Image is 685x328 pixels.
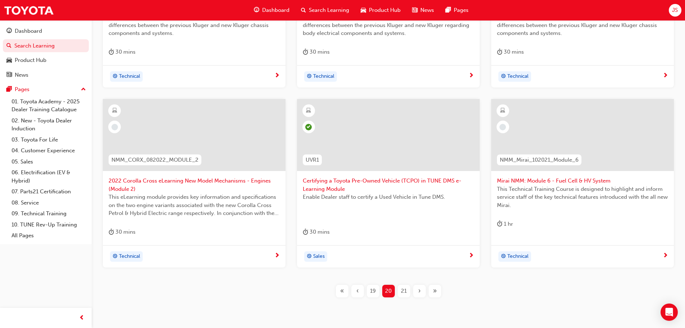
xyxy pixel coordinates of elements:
[365,285,381,297] button: Page 19
[297,99,480,268] a: UVR1Certifying a Toyota Pre-Owned Vehicle (TCPO) in TUNE DMS e-Learning ModuleEnable Dealer staff...
[500,156,579,164] span: NMM_Mirai_102021_Module_6
[497,13,668,37] span: This eLearning module will provide you with information on the differences between the previous K...
[497,48,502,57] span: duration-icon
[306,156,319,164] span: UVR1
[119,252,140,261] span: Technical
[469,253,474,259] span: next-icon
[9,134,89,145] a: 03. Toyota For Life
[6,57,12,64] span: car-icon
[113,72,118,81] span: target-icon
[350,285,365,297] button: Previous page
[9,186,89,197] a: 07. Parts21 Certification
[274,73,280,79] span: next-icon
[507,252,529,261] span: Technical
[501,252,506,261] span: target-icon
[396,285,412,297] button: Page 21
[6,28,12,35] span: guage-icon
[248,3,295,18] a: guage-iconDashboard
[303,193,474,201] span: Enable Dealer staff to certify a Used Vehicle in Tune DMS.
[3,54,89,67] a: Product Hub
[3,23,89,83] button: DashboardSearch LearningProduct HubNews
[301,6,306,15] span: search-icon
[500,106,505,116] span: learningResourceType_ELEARNING-icon
[9,115,89,134] a: 02. New - Toyota Dealer Induction
[370,287,376,295] span: 19
[385,287,392,295] span: 20
[497,48,524,57] div: 30 mins
[340,287,344,295] span: «
[427,285,443,297] button: Last page
[669,4,681,17] button: JS
[6,86,12,93] span: pages-icon
[313,252,325,261] span: Sales
[15,56,46,64] div: Product Hub
[262,6,289,14] span: Dashboard
[15,27,42,35] div: Dashboard
[109,13,280,37] span: This eLearning module will provide you with information on the differences between the previous K...
[9,156,89,167] a: 05. Sales
[406,3,440,18] a: news-iconNews
[446,6,451,15] span: pages-icon
[3,83,89,96] button: Pages
[9,230,89,241] a: All Pages
[309,6,349,14] span: Search Learning
[306,106,311,116] span: learningResourceType_ELEARNING-icon
[109,193,280,217] span: This eLearning module provides key information and specifications on the two engine variants asso...
[303,228,330,237] div: 30 mins
[440,3,474,18] a: pages-iconPages
[497,220,502,229] span: duration-icon
[111,156,198,164] span: NMM_CORX_082022_MODULE_2
[497,177,668,185] span: Mirai NMM: Module 6 - Fuel Cell & HV System
[3,39,89,53] a: Search Learning
[355,3,406,18] a: car-iconProduct Hub
[295,3,355,18] a: search-iconSearch Learning
[369,6,401,14] span: Product Hub
[6,43,12,49] span: search-icon
[381,285,396,297] button: Page 20
[491,99,674,268] a: NMM_Mirai_102021_Module_6Mirai NMM: Module 6 - Fuel Cell & HV SystemThis Technical Training Cours...
[313,72,334,81] span: Technical
[109,228,136,237] div: 30 mins
[103,99,286,268] a: NMM_CORX_082022_MODULE_22022 Corolla Cross eLearning New Model Mechanisms - Engines (Module 2)Thi...
[9,208,89,219] a: 09. Technical Training
[663,73,668,79] span: next-icon
[303,13,474,37] span: This eLearning module will provide you with information on the differences between the previous K...
[9,167,89,186] a: 06. Electrification (EV & Hybrid)
[307,72,312,81] span: target-icon
[663,253,668,259] span: next-icon
[420,6,434,14] span: News
[15,71,28,79] div: News
[274,253,280,259] span: next-icon
[418,287,421,295] span: ›
[119,72,140,81] span: Technical
[9,197,89,208] a: 08. Service
[111,124,118,130] span: learningRecordVerb_NONE-icon
[6,72,12,78] span: news-icon
[412,6,417,15] span: news-icon
[9,96,89,115] a: 01. Toyota Academy - 2025 Dealer Training Catalogue
[9,219,89,230] a: 10. TUNE Rev-Up Training
[15,85,29,94] div: Pages
[361,6,366,15] span: car-icon
[454,6,469,14] span: Pages
[334,285,350,297] button: First page
[109,48,114,57] span: duration-icon
[109,177,280,193] span: 2022 Corolla Cross eLearning New Model Mechanisms - Engines (Module 2)
[303,228,308,237] span: duration-icon
[303,48,330,57] div: 30 mins
[303,48,308,57] span: duration-icon
[3,68,89,82] a: News
[507,72,529,81] span: Technical
[113,252,118,261] span: target-icon
[3,24,89,38] a: Dashboard
[356,287,359,295] span: ‹
[497,185,668,210] span: This Technical Training Course is designed to highlight and inform service staff of the key techn...
[497,220,513,229] div: 1 hr
[254,6,259,15] span: guage-icon
[109,228,114,237] span: duration-icon
[79,314,85,323] span: prev-icon
[4,2,54,18] img: Trak
[112,106,117,116] span: learningResourceType_ELEARNING-icon
[109,48,136,57] div: 30 mins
